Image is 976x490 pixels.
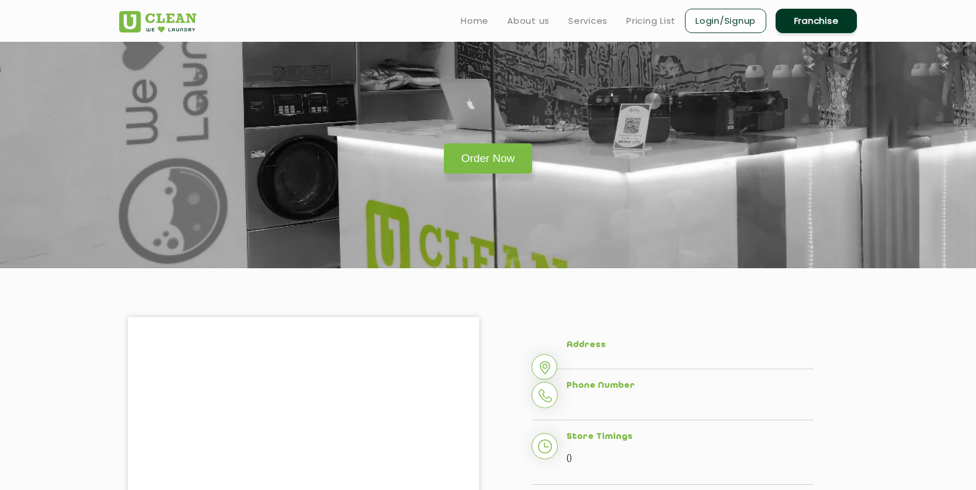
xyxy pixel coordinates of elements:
h5: Address [566,340,813,351]
p: () [566,449,813,466]
img: UClean Laundry and Dry Cleaning [119,11,196,33]
a: Pricing List [626,14,676,28]
a: Franchise [776,9,857,33]
a: About us [507,14,550,28]
h5: Phone Number [566,381,813,391]
a: Home [461,14,489,28]
a: Services [568,14,608,28]
a: Order Now [444,143,532,174]
a: Login/Signup [685,9,766,33]
h5: Store Timings [566,432,813,442]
